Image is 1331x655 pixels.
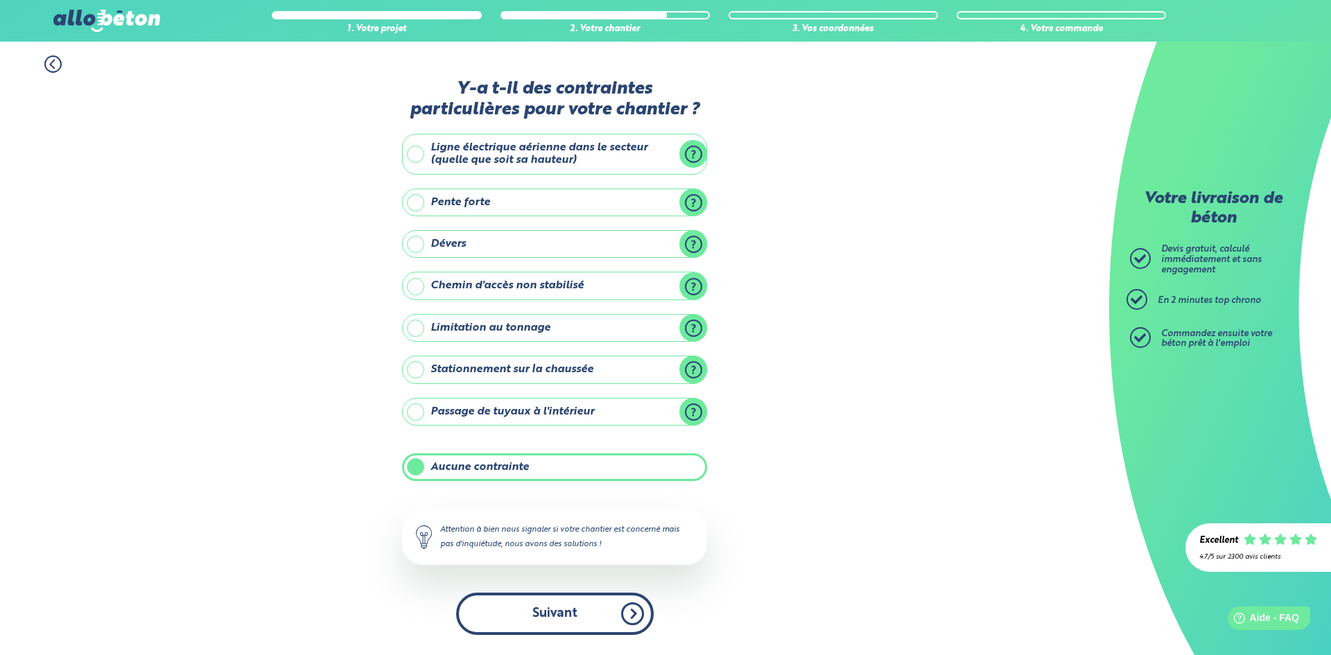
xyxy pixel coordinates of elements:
label: Y-a t-il des contraintes particulières pour votre chantier ? [402,79,707,120]
div: 3. Vos coordonnées [729,24,938,35]
img: allobéton [53,10,160,32]
span: Devis gratuit, calculé immédiatement et sans engagement [1161,245,1262,274]
label: Aucune contrainte [402,453,707,481]
button: Suivant [456,593,654,635]
div: Attention à bien nous signaler si votre chantier est concerné mais pas d'inquiétude, nous avons d... [402,509,707,564]
div: Excellent [1199,536,1238,546]
iframe: Help widget launcher [1208,601,1316,640]
label: Limitation au tonnage [402,314,707,342]
div: 4.7/5 sur 2300 avis clients [1199,553,1317,561]
label: Ligne électrique aérienne dans le secteur (quelle que soit sa hauteur) [402,134,707,175]
div: 1. Votre projet [272,24,481,35]
p: Votre livraison de béton [1133,190,1293,228]
div: 2. Votre chantier [501,24,710,35]
label: Stationnement sur la chaussée [402,356,707,383]
label: Pente forte [402,189,707,216]
label: Chemin d'accès non stabilisé [402,272,707,299]
span: En 2 minutes top chrono [1158,296,1261,305]
label: Passage de tuyaux à l'intérieur [402,398,707,426]
div: 4. Votre commande [957,24,1166,35]
label: Dévers [402,230,707,258]
span: Commandez ensuite votre béton prêt à l'emploi [1161,329,1272,349]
